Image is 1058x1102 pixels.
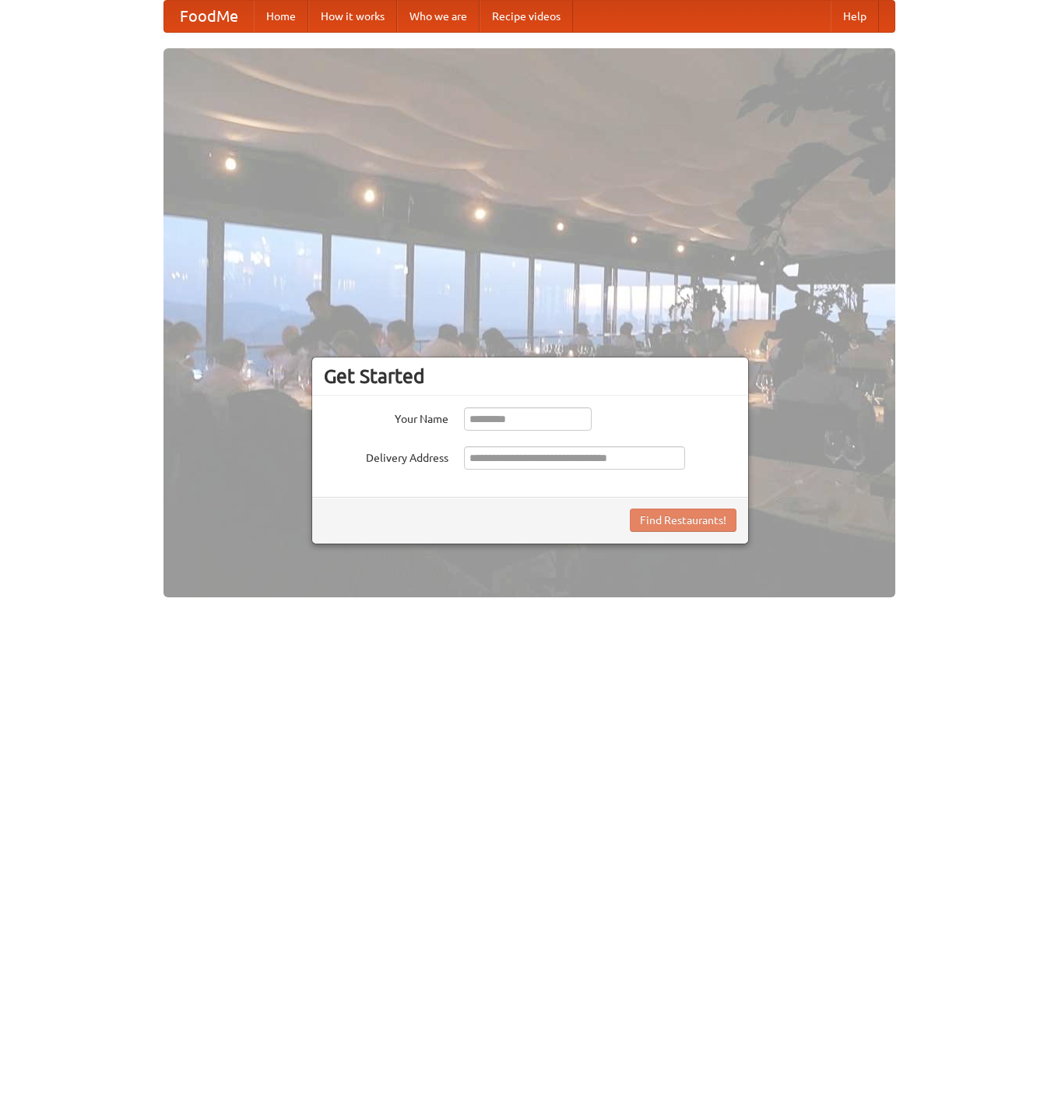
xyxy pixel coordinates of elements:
[397,1,480,32] a: Who we are
[630,509,736,532] button: Find Restaurants!
[831,1,879,32] a: Help
[324,446,448,466] label: Delivery Address
[254,1,308,32] a: Home
[324,407,448,427] label: Your Name
[308,1,397,32] a: How it works
[480,1,573,32] a: Recipe videos
[324,364,736,388] h3: Get Started
[164,1,254,32] a: FoodMe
